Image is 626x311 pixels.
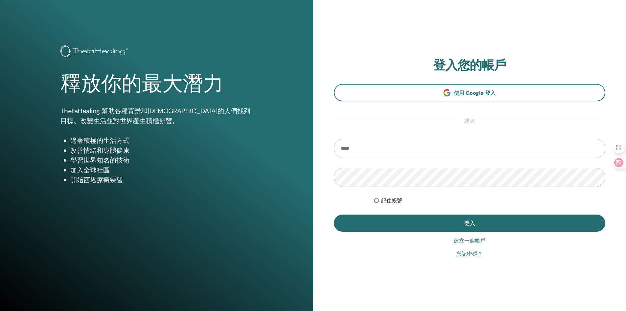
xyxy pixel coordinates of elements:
[70,176,123,184] font: 開始西塔療癒練習
[70,156,129,165] font: 學習世界知名的技術
[433,57,506,73] font: 登入您的帳戶
[374,197,605,205] div: 無限期地保持我的身份驗證狀態或直到我手動註銷
[454,90,496,96] font: 使用 Google 登入
[456,251,483,257] font: 忘記密碼？
[334,84,606,101] a: 使用 Google 登入
[60,107,250,125] font: ThetaHealing 幫助各種背景和[DEMOGRAPHIC_DATA]的人們找到目標、改變生活並對世界產生積極影響。
[464,117,475,124] font: 或者
[70,136,129,145] font: 過著積極的生活方式
[454,237,485,245] a: 建立一個帳戶
[70,146,129,155] font: 改善情緒和身體健康
[60,72,223,95] font: 釋放你的最大潛力
[70,166,110,174] font: 加入全球社區
[381,197,402,204] font: 記住帳號
[456,250,483,258] a: 忘記密碼？
[334,215,606,232] button: 登入
[464,220,475,227] font: 登入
